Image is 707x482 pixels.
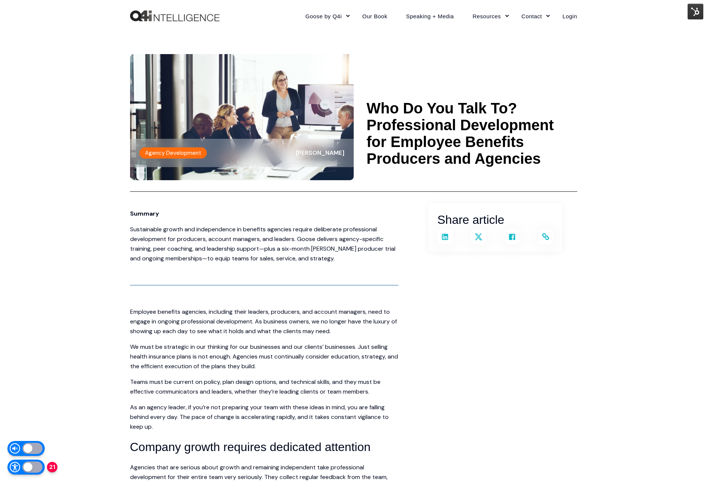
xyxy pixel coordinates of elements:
[130,343,398,370] span: We must be strategic in our thinking for our businesses and our clients’ businesses. Just selling...
[688,4,703,19] img: HubSpot Tools Menu Toggle
[130,378,381,395] span: Teams must be current on policy, plan design options, and technical skills, and they must be effe...
[367,100,577,167] h1: Who Do You Talk To? Professional Development for Employee Benefits Producers and Agencies
[130,10,220,22] a: Back to Home
[130,308,397,335] span: Employee benefits agencies, including their leaders, producers, and account managers, need to eng...
[438,210,553,229] h2: Share article
[139,147,207,159] label: Agency Development
[438,229,452,244] a: Share on LinkedIn
[130,54,354,180] img: The concept of professional development and helping one another
[130,210,159,217] span: Summary
[130,403,389,431] span: As an agency leader, if you’re not preparing your team with these ideas in mind, you are falling ...
[130,438,398,457] h3: Company growth requires dedicated attention
[538,229,553,244] a: Copy and share the link
[471,229,486,244] a: Share on X
[130,10,220,22] img: Q4intelligence, LLC logo
[296,149,344,157] span: [PERSON_NAME]
[130,225,398,263] p: Sustainable growth and independence in benefits agencies require deliberate professional developm...
[505,229,520,244] a: Share on Facebook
